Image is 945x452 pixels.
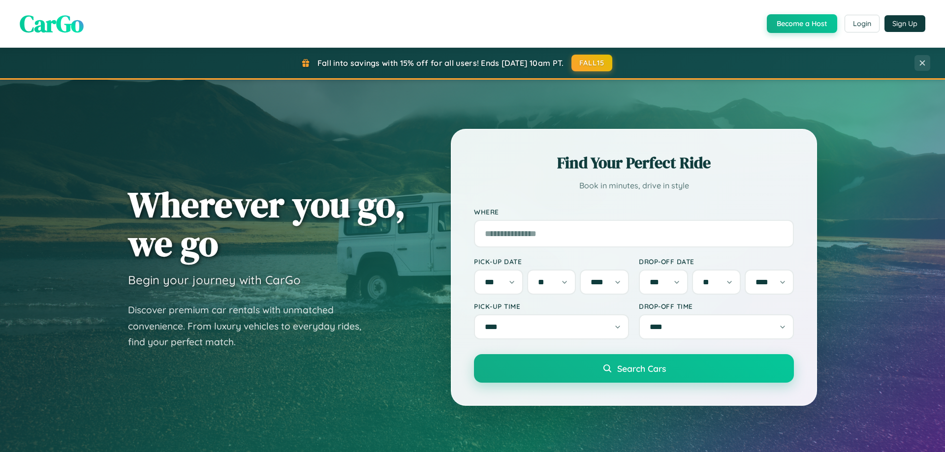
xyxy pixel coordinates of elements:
button: Login [845,15,880,32]
button: Search Cars [474,354,794,383]
label: Drop-off Time [639,302,794,310]
label: Where [474,208,794,216]
h3: Begin your journey with CarGo [128,272,301,287]
button: Become a Host [767,14,837,33]
span: CarGo [20,7,84,40]
span: Fall into savings with 15% off for all users! Ends [DATE] 10am PT. [317,58,564,68]
h1: Wherever you go, we go [128,185,406,263]
button: Sign Up [884,15,925,32]
span: Search Cars [617,363,666,374]
h2: Find Your Perfect Ride [474,152,794,174]
label: Pick-up Time [474,302,629,310]
p: Discover premium car rentals with unmatched convenience. From luxury vehicles to everyday rides, ... [128,302,374,350]
p: Book in minutes, drive in style [474,179,794,193]
label: Drop-off Date [639,257,794,266]
label: Pick-up Date [474,257,629,266]
button: FALL15 [571,55,613,71]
